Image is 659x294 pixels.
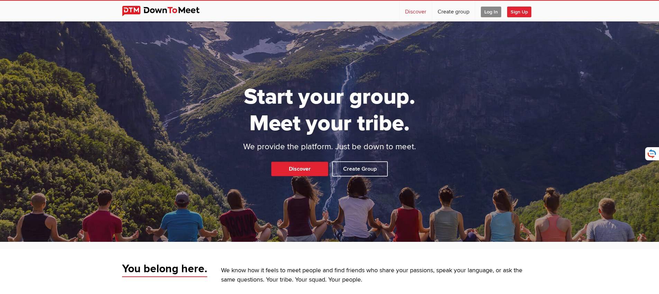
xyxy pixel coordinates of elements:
a: Log In [475,1,507,21]
a: Create Group [332,161,388,177]
span: Log In [481,7,501,17]
span: Sign Up [507,7,531,17]
a: Create group [432,1,475,21]
h1: Start your group. Meet your tribe. [217,84,442,137]
a: Sign Up [507,1,537,21]
a: Discover [271,162,328,176]
p: We know how it feels to meet people and find friends who share your passions, speak your language... [221,266,537,285]
a: Discover [400,1,432,21]
img: DownToMeet [122,6,210,16]
span: You belong here. [122,262,207,277]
